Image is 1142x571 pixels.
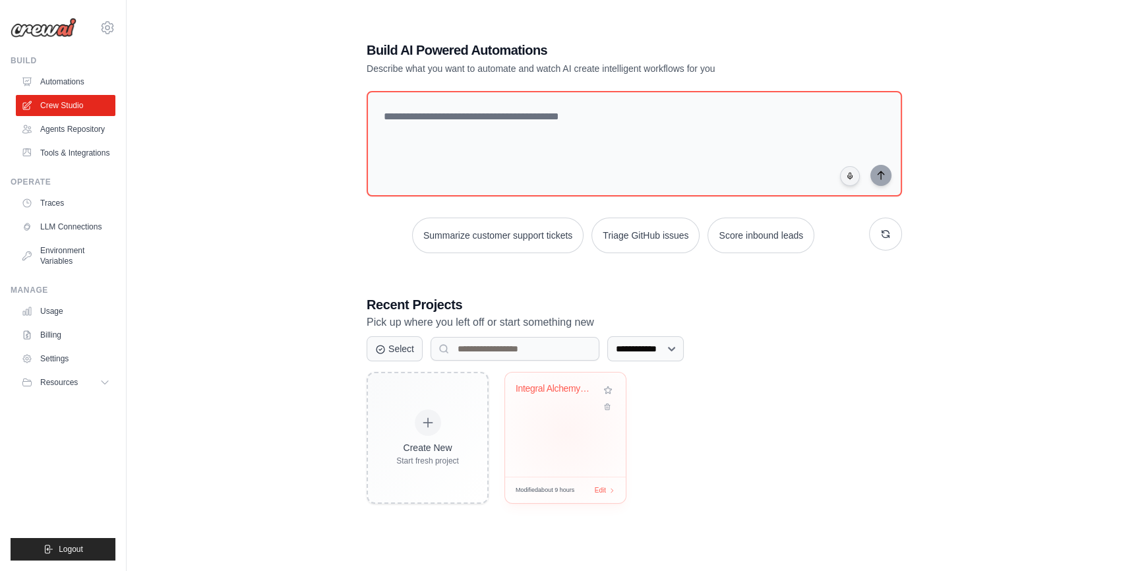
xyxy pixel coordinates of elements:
[11,285,115,295] div: Manage
[40,377,78,388] span: Resources
[396,441,459,454] div: Create New
[16,119,115,140] a: Agents Repository
[869,218,902,251] button: Get new suggestions
[367,295,902,314] h3: Recent Projects
[367,336,423,361] button: Select
[516,383,595,395] div: Integral Alchemy UMM v2.0
[16,142,115,164] a: Tools & Integrations
[11,538,115,560] button: Logout
[16,324,115,346] a: Billing
[16,193,115,214] a: Traces
[367,314,902,331] p: Pick up where you left off or start something new
[516,486,574,495] span: Modified about 9 hours
[367,41,810,59] h1: Build AI Powered Automations
[16,71,115,92] a: Automations
[396,456,459,466] div: Start fresh project
[412,218,584,253] button: Summarize customer support tickets
[59,544,83,555] span: Logout
[16,348,115,369] a: Settings
[11,18,76,38] img: Logo
[591,218,700,253] button: Triage GitHub issues
[16,216,115,237] a: LLM Connections
[367,62,810,75] p: Describe what you want to automate and watch AI create intelligent workflows for you
[16,372,115,393] button: Resources
[11,55,115,66] div: Build
[707,218,814,253] button: Score inbound leads
[16,240,115,272] a: Environment Variables
[16,301,115,322] a: Usage
[840,166,860,186] button: Click to speak your automation idea
[601,383,615,398] button: Add to favorites
[11,177,115,187] div: Operate
[601,400,615,413] button: Delete project
[595,485,606,495] span: Edit
[16,95,115,116] a: Crew Studio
